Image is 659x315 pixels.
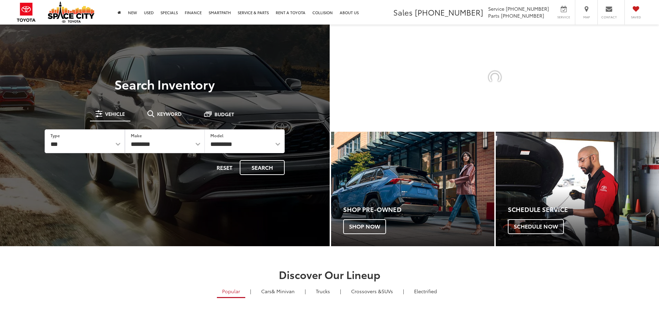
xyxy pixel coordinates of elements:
[217,285,245,298] a: Popular
[105,111,125,116] span: Vehicle
[409,285,442,297] a: Electrified
[556,15,571,19] span: Service
[508,206,659,213] h4: Schedule Service
[256,285,300,297] a: Cars
[48,1,94,23] img: Space City Toyota
[157,111,182,116] span: Keyword
[311,285,335,297] a: Trucks
[211,160,238,175] button: Reset
[393,7,413,18] span: Sales
[331,132,494,246] a: Shop Pre-Owned Shop Now
[86,269,574,280] h2: Discover Our Lineup
[303,288,308,295] li: |
[210,132,223,138] label: Model
[506,5,549,12] span: [PHONE_NUMBER]
[508,219,564,234] span: Schedule Now
[501,12,544,19] span: [PHONE_NUMBER]
[343,219,386,234] span: Shop Now
[496,132,659,246] div: Toyota
[240,160,285,175] button: Search
[415,7,483,18] span: [PHONE_NUMBER]
[248,288,253,295] li: |
[628,15,643,19] span: Saved
[488,5,504,12] span: Service
[343,206,494,213] h4: Shop Pre-Owned
[488,12,500,19] span: Parts
[29,77,301,91] h3: Search Inventory
[351,288,382,295] span: Crossovers &
[51,132,60,138] label: Type
[346,285,398,297] a: SUVs
[131,132,142,138] label: Make
[401,288,406,295] li: |
[601,15,617,19] span: Contact
[214,112,234,117] span: Budget
[272,288,295,295] span: & Minivan
[579,15,594,19] span: Map
[496,132,659,246] a: Schedule Service Schedule Now
[338,288,343,295] li: |
[331,132,494,246] div: Toyota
